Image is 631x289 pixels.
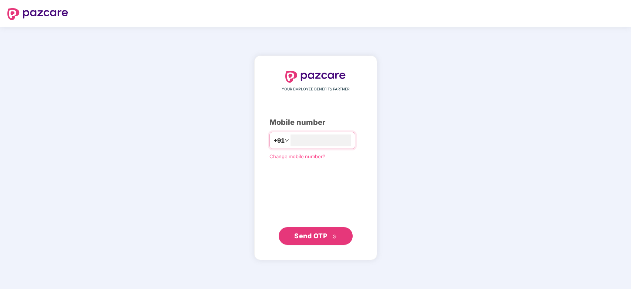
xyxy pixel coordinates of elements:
img: logo [285,71,346,83]
a: Change mobile number? [269,153,325,159]
span: double-right [332,234,337,239]
img: logo [7,8,68,20]
span: YOUR EMPLOYEE BENEFITS PARTNER [282,86,349,92]
span: Send OTP [294,232,327,240]
button: Send OTPdouble-right [279,227,353,245]
span: +91 [273,136,285,145]
div: Mobile number [269,117,362,128]
span: down [285,138,289,143]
